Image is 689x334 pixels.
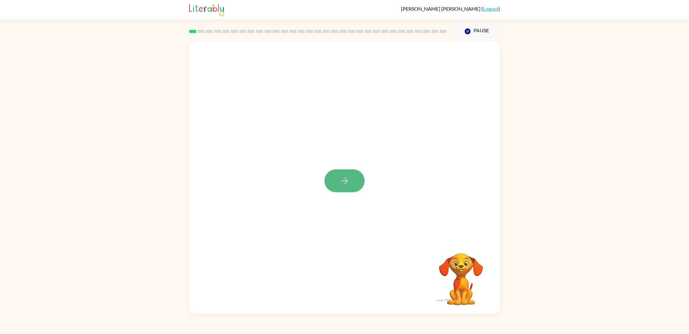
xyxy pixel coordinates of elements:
[189,3,224,16] img: Literably
[401,6,481,12] span: [PERSON_NAME] [PERSON_NAME]
[430,243,492,306] video: Your browser must support playing .mp4 files to use Literably. Please try using another browser.
[454,24,500,39] button: Pause
[483,6,498,12] a: Logout
[401,6,500,12] div: ( )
